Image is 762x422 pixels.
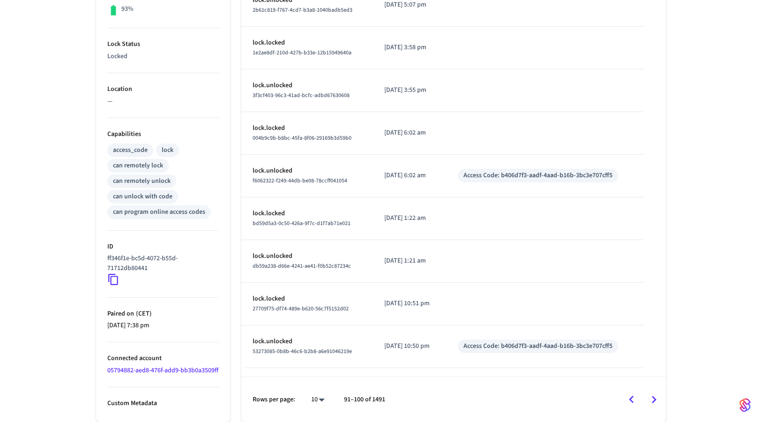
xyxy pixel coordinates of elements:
p: ID [107,242,219,252]
p: Location [107,84,219,94]
p: lock.unlocked [253,251,362,261]
div: lock [162,145,173,155]
p: Lock Status [107,39,219,49]
span: 53273085-0b8b-46c6-b2b8-a6e91046219e [253,347,352,355]
p: lock.locked [253,294,362,304]
span: bd59d5a3-0c50-426a-9f7c-d1f7ab71e021 [253,219,351,227]
p: — [107,97,219,106]
p: Connected account [107,354,219,363]
p: lock.unlocked [253,81,362,90]
div: can program online access codes [113,207,205,217]
p: [DATE] 1:21 am [384,256,435,266]
div: can remotely lock [113,161,163,171]
p: lock.locked [253,209,362,219]
div: Access Code: b406d7f3-aadf-4aad-b16b-3bc3e707cff5 [463,171,613,181]
p: 91–100 of 1491 [344,395,385,405]
div: can remotely unlock [113,176,171,186]
p: lock.locked [253,38,362,48]
button: Go to next page [643,389,665,411]
p: [DATE] 10:51 pm [384,299,435,309]
div: Access Code: b406d7f3-aadf-4aad-b16b-3bc3e707cff5 [463,341,613,351]
p: [DATE] 10:50 pm [384,341,435,351]
p: [DATE] 3:58 pm [384,43,435,53]
span: 1e2ae8df-210d-427b-b33e-12b15949640a [253,49,351,57]
p: [DATE] 7:38 pm [107,321,219,331]
img: SeamLogoGradient.69752ec5.svg [740,398,751,413]
span: 004b9c9b-b8bc-45fa-8f06-29169b3d59b0 [253,134,351,142]
span: 27709f75-df74-489e-b620-56c7f5152d02 [253,305,349,313]
a: 05794882-aed8-476f-add9-bb3b0a3509ff [107,366,218,375]
p: lock.unlocked [253,166,362,176]
p: Custom Metadata [107,399,219,408]
p: lock.unlocked [253,337,362,347]
div: access_code [113,145,148,155]
p: Locked [107,52,219,61]
p: [DATE] 6:02 am [384,171,435,181]
p: ff346f1e-bc5d-4072-b55d-71712db80441 [107,254,215,273]
p: [DATE] 6:02 am [384,128,435,138]
span: ( CET ) [134,309,152,318]
button: Go to previous page [620,389,642,411]
p: [DATE] 1:22 am [384,213,435,223]
p: [DATE] 3:55 pm [384,85,435,95]
div: 10 [306,393,329,407]
p: lock.locked [253,123,362,133]
p: Paired on [107,309,219,319]
span: 3f3cf403-96c3-41ad-bcfc-adbd67630608 [253,91,350,99]
span: f6062322-f249-44db-be08-78ccff041054 [253,177,347,185]
span: 2b61c819-f767-4cd7-b3a8-1040badb5ed3 [253,6,352,14]
div: can unlock with code [113,192,172,202]
p: Capabilities [107,129,219,139]
p: 93% [121,4,134,14]
span: db59a238-d66e-4241-ae41-f0b52c87234c [253,262,351,270]
p: Rows per page: [253,395,295,405]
